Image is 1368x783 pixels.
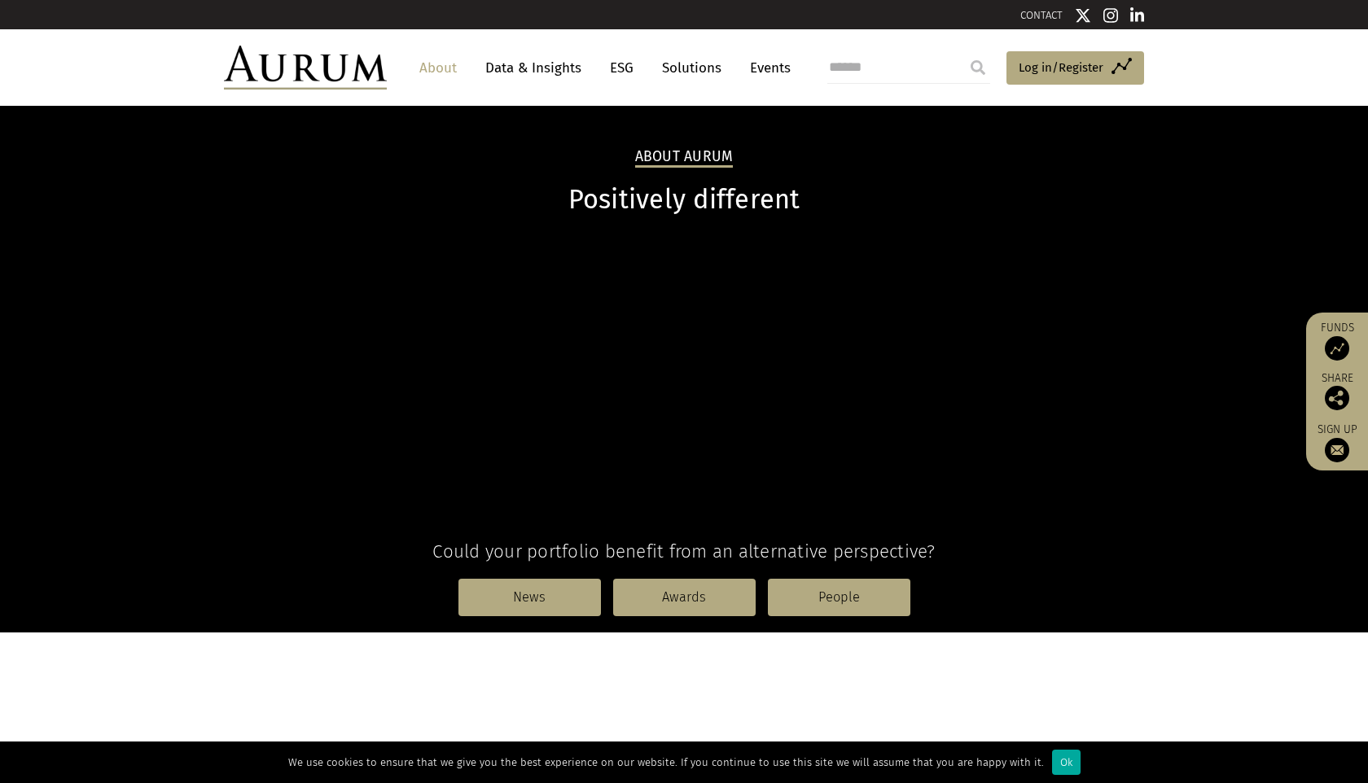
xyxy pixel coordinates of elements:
[1314,373,1360,410] div: Share
[1103,7,1118,24] img: Instagram icon
[1006,51,1144,85] a: Log in/Register
[1325,438,1349,462] img: Sign up to our newsletter
[635,148,734,168] h2: About Aurum
[224,540,1144,562] h4: Could your portfolio benefit from an alternative perspective?
[1325,386,1349,410] img: Share this post
[654,53,730,83] a: Solutions
[962,51,994,84] input: Submit
[768,579,910,616] a: People
[1019,58,1103,77] span: Log in/Register
[1052,750,1081,775] div: Ok
[458,579,601,616] a: News
[1075,7,1091,24] img: Twitter icon
[1020,9,1063,21] a: CONTACT
[1130,7,1145,24] img: Linkedin icon
[1314,321,1360,361] a: Funds
[411,53,465,83] a: About
[742,53,791,83] a: Events
[224,184,1144,216] h1: Positively different
[1314,422,1360,462] a: Sign up
[477,53,590,83] a: Data & Insights
[1325,336,1349,361] img: Access Funds
[224,46,387,90] img: Aurum
[602,53,642,83] a: ESG
[613,579,756,616] a: Awards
